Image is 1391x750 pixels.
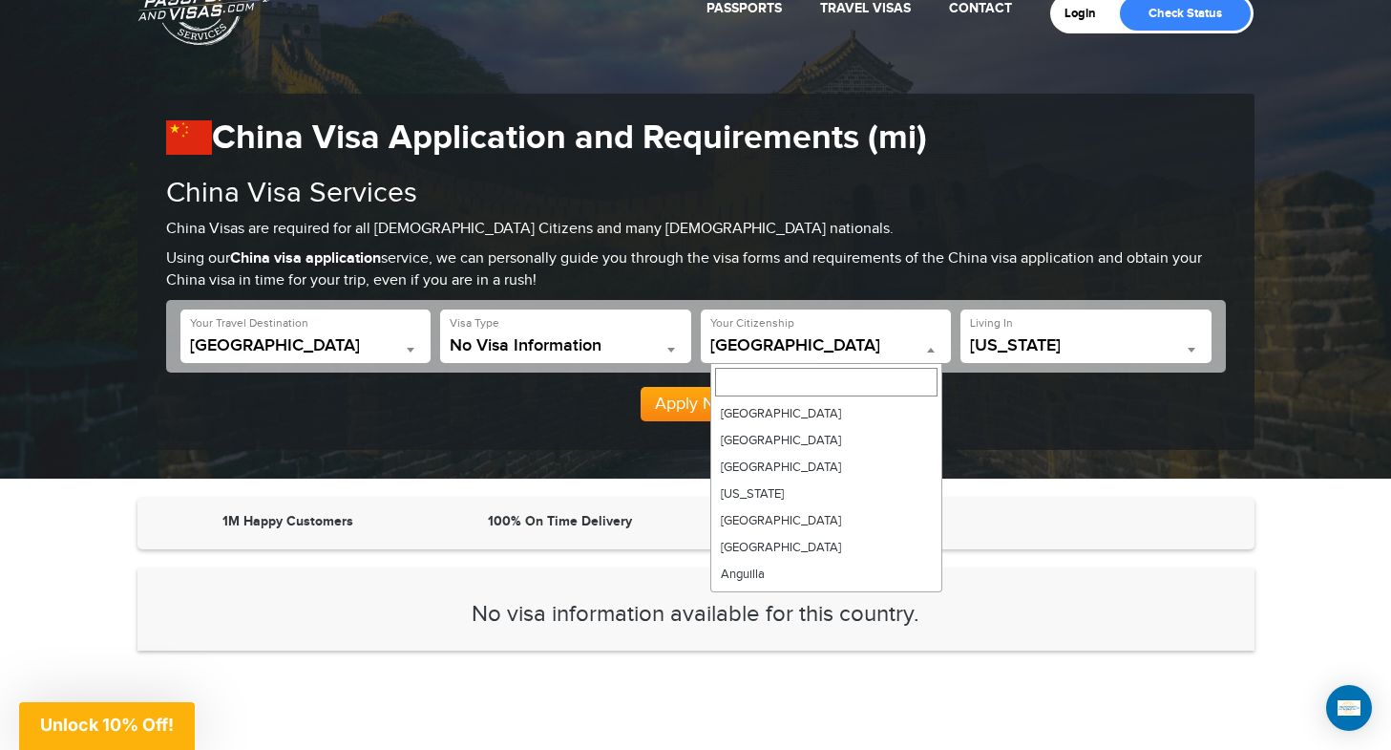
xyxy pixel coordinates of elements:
[641,387,751,421] button: Apply Now
[711,507,941,534] li: [GEOGRAPHIC_DATA]
[711,481,941,507] li: [US_STATE]
[166,248,1226,292] p: Using our service, we can personally guide you through the visa forms and requirements of the Chi...
[715,368,938,396] input: Search
[1064,6,1109,21] a: Login
[166,118,1226,159] h1: China Visa Application and Requirements (mi)
[973,512,1235,535] iframe: Customer reviews powered by Trustpilot
[230,249,381,268] strong: China visa application
[166,602,1226,627] h3: No visa information available for this country.
[711,427,941,454] li: [GEOGRAPHIC_DATA]
[710,315,794,332] label: Your Citizenship
[190,336,422,363] span: China
[166,219,1226,241] p: China Visas are required for all [DEMOGRAPHIC_DATA] Citizens and many [DEMOGRAPHIC_DATA] nationals.
[450,336,682,355] span: No Visa Information
[450,336,682,363] span: No Visa Information
[710,336,942,355] span: Canada
[970,315,1013,332] label: Living In
[19,702,195,750] div: Unlock 10% Off!
[450,315,499,332] label: Visa Type
[222,513,353,529] strong: 1M Happy Customers
[488,513,632,529] strong: 100% On Time Delivery
[711,400,941,427] li: [GEOGRAPHIC_DATA]
[190,315,308,332] label: Your Travel Destination
[1326,685,1372,731] div: Open Intercom Messenger
[711,534,941,561] li: [GEOGRAPHIC_DATA]
[711,588,941,614] li: [GEOGRAPHIC_DATA]
[166,178,1226,209] h2: China Visa Services
[190,336,422,355] span: China
[970,336,1202,355] span: Michigan
[970,336,1202,363] span: Michigan
[711,561,941,588] li: Anguilla
[711,454,941,481] li: [GEOGRAPHIC_DATA]
[40,715,174,735] span: Unlock 10% Off!
[710,336,942,363] span: Canada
